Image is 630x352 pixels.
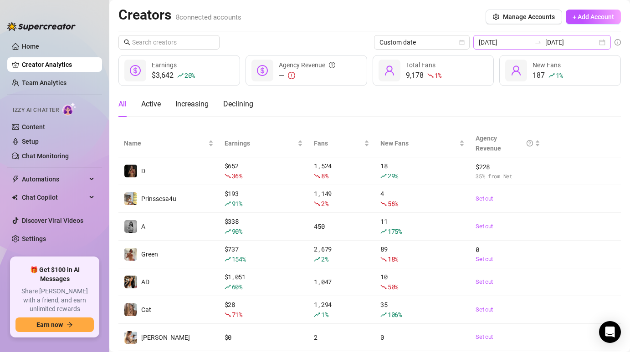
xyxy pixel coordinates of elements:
div: 35 [380,300,465,320]
span: 60 % [232,282,242,291]
div: $3,642 [152,70,195,81]
span: calendar [459,40,465,45]
span: info-circle [615,39,621,45]
div: 4 [380,189,465,209]
span: rise [548,72,555,79]
span: fall [427,72,434,79]
span: setting [493,14,499,20]
span: 20 % [184,71,195,80]
div: 0 [380,332,465,342]
span: Share [PERSON_NAME] with a friend, and earn unlimited rewards [15,287,94,314]
div: — [279,70,335,81]
a: Team Analytics [22,79,67,86]
div: 18 [380,161,465,181]
span: 8 % [321,171,328,180]
span: New Fans [380,138,457,148]
img: D [124,165,137,177]
a: Set cut [476,222,540,231]
span: Earn now [36,321,63,328]
span: 50 % [388,282,398,291]
span: fall [225,312,231,318]
div: $ 1,051 [225,272,303,292]
div: Open Intercom Messenger [599,321,621,343]
span: Earnings [225,138,296,148]
span: 2 % [321,255,328,263]
span: Chat Copilot [22,190,87,205]
span: Green [141,251,158,258]
span: exclamation-circle [288,72,295,79]
span: $ 228 [476,162,540,172]
span: + Add Account [573,13,614,20]
span: rise [225,256,231,262]
img: A [124,220,137,233]
span: 1 % [556,71,563,80]
div: 11 [380,216,465,236]
span: fall [380,284,387,290]
a: Content [22,123,45,131]
span: fall [314,201,320,207]
span: 56 % [388,199,398,208]
div: 9,178 [406,70,441,81]
span: 29 % [388,171,398,180]
span: 1 % [435,71,441,80]
a: Set cut [476,277,540,287]
span: 90 % [232,227,242,236]
span: Automations [22,172,87,186]
th: Fans [308,130,375,157]
div: Agency Revenue [476,133,533,153]
span: search [124,39,130,45]
img: AD [124,276,137,288]
img: Green [124,248,137,261]
span: 8 connected accounts [176,13,241,21]
div: Agency Revenue [279,60,335,70]
a: Settings [22,235,46,242]
button: Earn nowarrow-right [15,317,94,332]
span: fall [225,173,231,179]
span: to [534,39,542,46]
span: New Fans [533,61,561,69]
img: Prinssesa4u [124,192,137,205]
span: 35 % from Net [476,172,540,181]
span: 91 % [232,199,242,208]
span: 154 % [232,255,246,263]
a: Set cut [476,255,540,264]
span: rise [380,228,387,235]
span: Izzy AI Chatter [13,106,59,115]
div: $ 338 [225,216,303,236]
input: End date [545,37,597,47]
span: 18 % [388,255,398,263]
span: Prinssesa4u [141,195,176,202]
span: D [141,167,145,175]
img: Chat Copilot [12,194,18,201]
span: 175 % [388,227,402,236]
div: $ 193 [225,189,303,209]
span: user [511,65,522,76]
span: Manage Accounts [503,13,555,20]
div: 89 [380,244,465,264]
div: $ 737 [225,244,303,264]
div: 2 [314,332,369,342]
a: Creator Analytics [22,57,95,72]
a: Set cut [476,305,540,314]
img: Lex Angel [124,331,137,344]
input: Search creators [132,37,207,47]
div: 1,149 [314,189,369,209]
th: New Fans [375,130,470,157]
a: Set cut [476,332,540,342]
div: All [118,99,127,110]
span: 🎁 Get $100 in AI Messages [15,266,94,283]
th: Earnings [219,130,309,157]
span: Custom date [379,35,464,49]
div: 1,047 [314,277,369,287]
span: Fans [314,138,362,148]
span: 71 % [232,310,242,319]
div: 0 [476,245,540,264]
a: Set cut [476,194,540,203]
span: rise [314,312,320,318]
span: A [141,223,145,230]
button: + Add Account [566,10,621,24]
span: user [384,65,395,76]
span: 2 % [321,199,328,208]
span: rise [225,228,231,235]
span: rise [314,256,320,262]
